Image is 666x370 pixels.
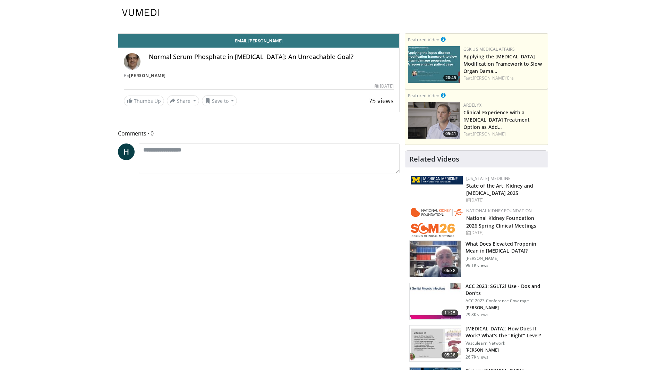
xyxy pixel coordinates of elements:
p: Anastasia Armbruster [466,305,544,311]
a: GSK US Medical Affairs [463,46,515,52]
h4: Normal Serum Phosphate in [MEDICAL_DATA]: An Unreachable Goal? [149,53,394,61]
img: 936b65e8-beaf-482e-be8f-62eeafe87c20.png.150x105_q85_crop-smart_upscale.png [408,102,460,139]
div: [DATE] [466,197,542,203]
a: 06:38 What Does Elevated Troponin Mean in [MEDICAL_DATA]? [PERSON_NAME] 99.1K views [409,240,544,277]
a: [PERSON_NAME] [129,73,166,79]
span: 75 views [369,97,394,105]
button: Share [167,95,199,106]
h3: Clinical Experience with a Hyperphosphatemia Treatment Option as Add on Therapy [463,108,545,130]
p: 29.8K views [466,312,488,318]
img: Avatar [124,53,140,70]
a: 20:45 [408,46,460,83]
p: [PERSON_NAME] [466,256,544,261]
p: ACC 2023 Conference Coverage [466,298,544,304]
a: Applying the [MEDICAL_DATA] Modification Framework to Slow Organ Dama… [463,53,542,74]
a: State of the Art: Kidney and [MEDICAL_DATA] 2025 [466,182,533,196]
p: 26.7K views [466,354,488,360]
div: Feat. [463,131,545,137]
span: 11:25 [442,310,458,316]
button: Save to [202,95,237,106]
img: VuMedi Logo [122,9,159,16]
img: 5ed80e7a-0811-4ad9-9c3a-04de684f05f4.png.150x105_q85_autocrop_double_scale_upscale_version-0.2.png [411,176,463,184]
a: 11:25 ACC 2023: SGLT2i Use - Dos and Don'ts ACC 2023 Conference Coverage [PERSON_NAME] 29.8K views [409,283,544,320]
a: 05:38 [MEDICAL_DATA]: How Does It Work? What's the “Right” Level? Vasculearn Network [PERSON_NAME... [409,325,544,362]
div: [DATE] [375,83,393,89]
div: [DATE] [466,230,542,236]
div: By [124,73,394,79]
img: 9258cdf1-0fbf-450b-845f-99397d12d24a.150x105_q85_crop-smart_upscale.jpg [410,283,461,319]
a: H [118,143,135,160]
a: Thumbs Up [124,96,164,106]
a: [PERSON_NAME]'Era [473,75,514,81]
a: National Kidney Foundation [466,208,532,214]
h4: Related Videos [409,155,459,163]
a: [US_STATE] Medicine [466,175,511,181]
img: 9b11da17-84cb-43c8-bb1f-86317c752f50.png.150x105_q85_crop-smart_upscale.jpg [408,46,460,83]
a: This is paid for by Ardelyx [441,91,446,99]
p: Vasculearn Network [466,340,544,346]
p: Clifford J. Rosen [466,347,544,353]
a: [PERSON_NAME] [473,131,506,137]
span: Comments 0 [118,129,400,138]
small: Featured Video [408,36,439,43]
img: 98daf78a-1d22-4ebe-927e-10afe95ffd94.150x105_q85_crop-smart_upscale.jpg [410,241,461,277]
a: National Kidney Foundation 2026 Spring Clinical Meetings [466,215,537,229]
span: 20:45 [443,75,458,81]
a: Email [PERSON_NAME] [118,34,399,48]
h3: [MEDICAL_DATA]: How Does It Work? What's the “Right” Level? [466,325,544,339]
h3: What Does Elevated Troponin Mean in [MEDICAL_DATA]? [466,240,544,254]
img: 79503c0a-d5ce-4e31-88bd-91ebf3c563fb.png.150x105_q85_autocrop_double_scale_upscale_version-0.2.png [411,208,463,237]
a: This is paid for by GSK US Medical Affairs [441,35,446,43]
div: Feat. [463,75,545,81]
h3: ACC 2023: SGLT2i Use - Dos and Don'ts [466,283,544,297]
span: 05:38 [442,352,458,359]
span: 05:41 [443,131,458,137]
h3: Applying the Lupus Disease Modification Framework to Slow Organ Damage Progression: A Representat... [463,52,545,74]
span: 06:38 [442,267,458,274]
p: 99.1K views [466,263,488,268]
img: 8daf03b8-df50-44bc-88e2-7c154046af55.150x105_q85_crop-smart_upscale.jpg [410,326,461,362]
small: Featured Video [408,92,439,99]
a: Clinical Experience with a [MEDICAL_DATA] Treatment Option as Add… [463,109,530,130]
a: Ardelyx [463,102,481,108]
a: 05:41 [408,102,460,139]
